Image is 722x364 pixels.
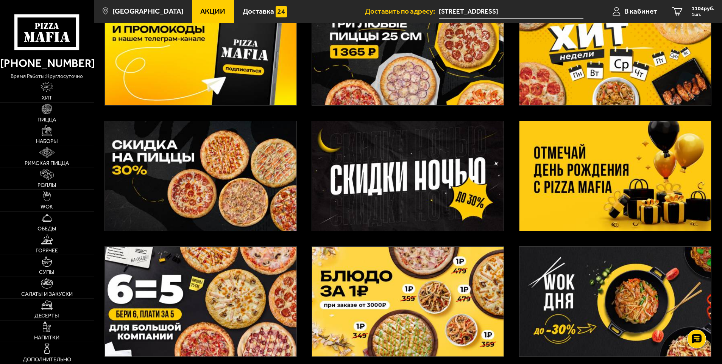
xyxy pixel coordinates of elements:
span: Горячее [36,248,58,254]
span: В кабинет [624,8,657,15]
span: Роллы [37,183,56,188]
span: WOK [41,204,53,210]
span: Наборы [36,139,58,144]
span: Супы [39,270,55,275]
img: 15daf4d41897b9f0e9f617042186c801.svg [276,6,287,17]
span: Салаты и закуски [21,292,73,297]
input: Ваш адрес доставки [439,5,583,19]
span: Дополнительно [23,357,71,362]
span: Санкт-Петербург, проспект Энергетиков, 22Л [439,5,583,19]
span: Пицца [37,117,56,123]
span: Акции [200,8,225,15]
span: Десерты [34,313,59,319]
span: Римская пицца [25,161,69,166]
span: Напитки [34,335,59,341]
span: Доставить по адресу: [365,8,439,15]
span: [GEOGRAPHIC_DATA] [112,8,183,15]
span: Хит [42,95,52,101]
span: Доставка [243,8,274,15]
span: 1104 руб. [692,6,714,11]
span: 1 шт. [692,12,714,17]
span: Обеды [37,226,56,232]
